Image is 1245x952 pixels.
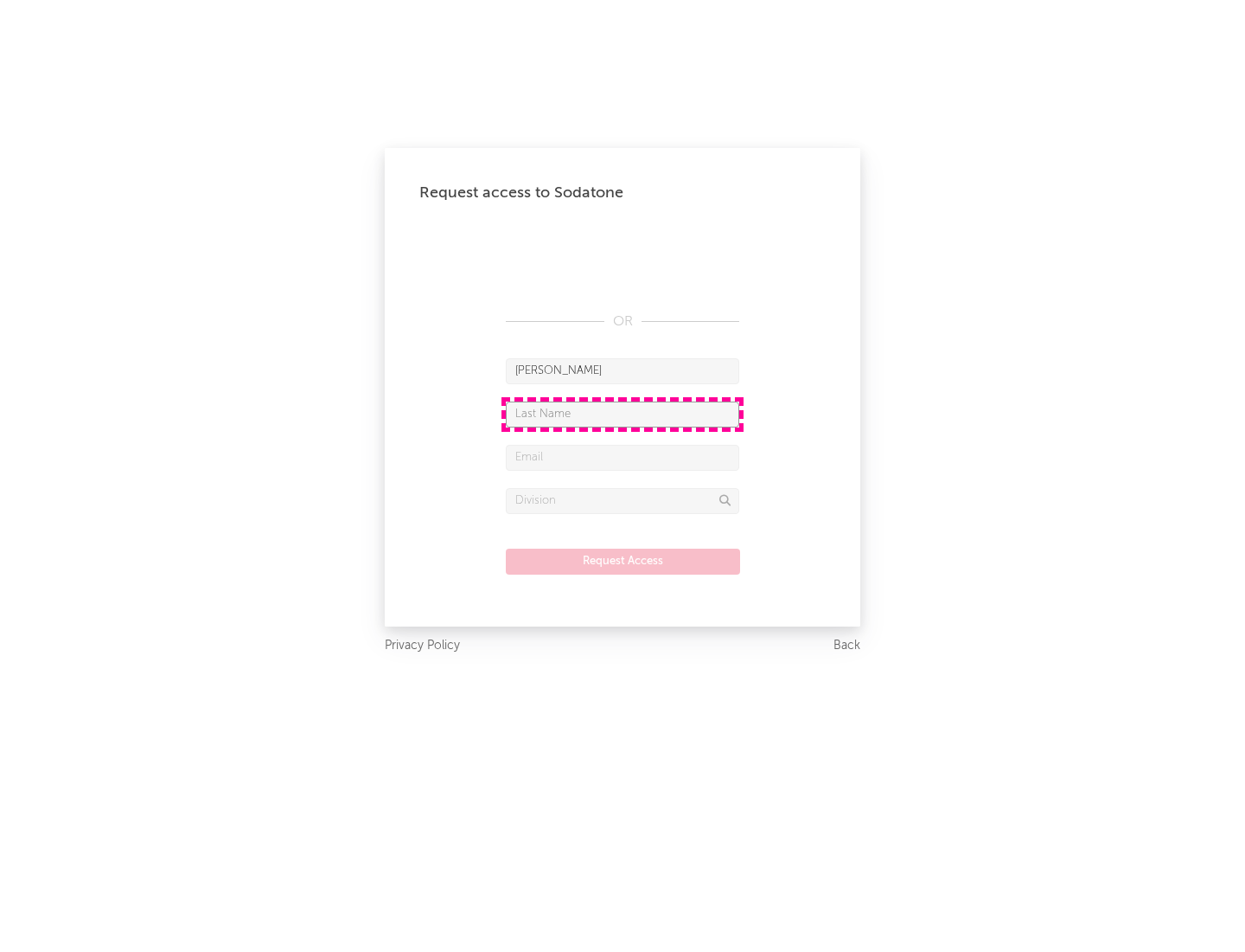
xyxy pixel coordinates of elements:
div: OR [506,312,739,332]
input: Division [506,488,739,514]
button: Request Access [506,549,740,575]
div: Request access to Sodatone [419,183,826,203]
input: First Name [506,358,739,384]
a: Privacy Policy [385,635,460,657]
input: Email [506,445,739,471]
input: Last Name [506,402,739,428]
a: Back [833,635,860,657]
